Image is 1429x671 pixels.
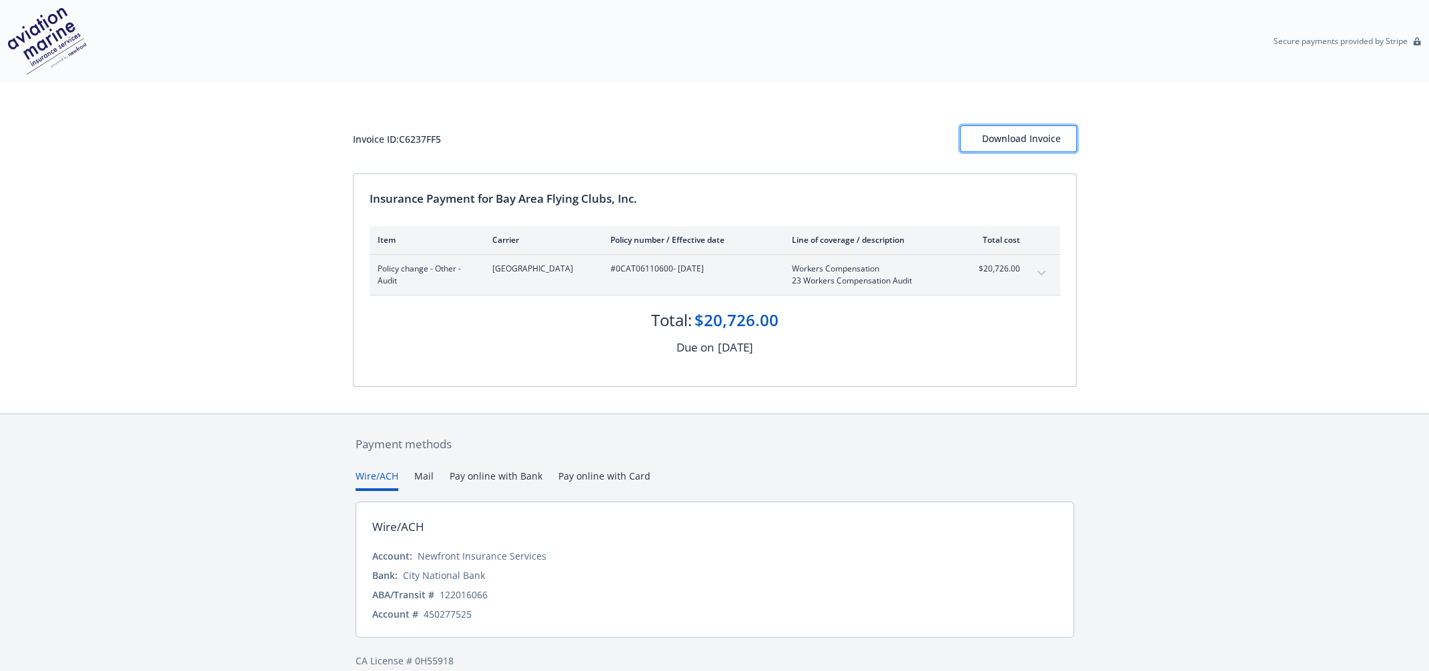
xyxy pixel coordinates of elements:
[970,234,1020,245] div: Total cost
[370,190,1060,207] div: Insurance Payment for Bay Area Flying Clubs, Inc.
[356,654,1074,668] div: CA License # 0H55918
[718,339,753,356] div: [DATE]
[372,549,412,563] div: Account:
[378,263,471,287] span: Policy change - Other - Audit
[372,518,424,536] div: Wire/ACH
[492,263,589,275] span: [GEOGRAPHIC_DATA]
[378,234,471,245] div: Item
[676,339,714,356] div: Due on
[370,255,1060,295] div: Policy change - Other - Audit[GEOGRAPHIC_DATA]#0CAT06110600- [DATE]Workers Compensation23 Workers...
[492,234,589,245] div: Carrier
[440,588,488,602] div: 122016066
[960,125,1077,152] button: Download Invoice
[450,469,542,491] button: Pay online with Bank
[1031,263,1052,284] button: expand content
[372,607,418,621] div: Account #
[792,234,949,245] div: Line of coverage / description
[353,132,441,146] div: Invoice ID: C6237FF5
[356,436,1074,453] div: Payment methods
[982,126,1055,151] div: Download Invoice
[610,263,771,275] span: #0CAT06110600 - [DATE]
[424,607,472,621] div: 450277525
[651,309,692,331] div: Total:
[558,469,650,491] button: Pay online with Card
[372,568,398,582] div: Bank:
[403,568,485,582] div: City National Bank
[792,275,949,287] span: 23 Workers Compensation Audit
[418,549,546,563] div: Newfront Insurance Services
[694,309,779,331] div: $20,726.00
[792,263,949,287] span: Workers Compensation23 Workers Compensation Audit
[610,234,771,245] div: Policy number / Effective date
[372,588,434,602] div: ABA/Transit #
[414,469,434,491] button: Mail
[792,263,949,275] span: Workers Compensation
[1274,35,1408,47] p: Secure payments provided by Stripe
[356,469,398,491] button: Wire/ACH
[970,263,1020,275] span: $20,726.00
